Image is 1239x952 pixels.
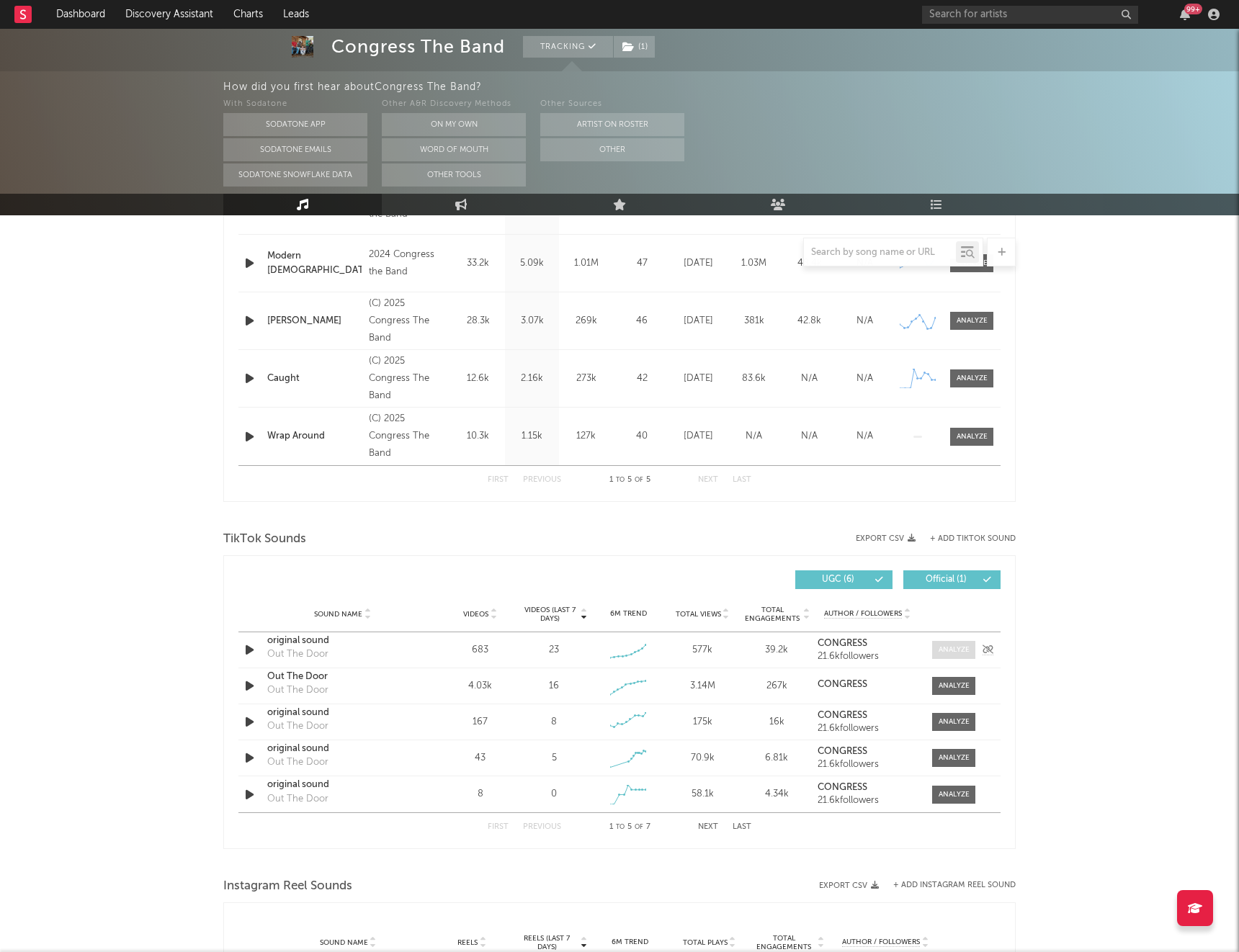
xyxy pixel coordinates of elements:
[753,934,816,951] span: Total Engagements
[540,138,684,161] button: Other
[903,570,1001,589] button: Official(1)
[382,96,526,113] div: Other A&R Discovery Methods
[447,643,514,657] div: 683
[785,372,833,386] div: N/A
[669,643,736,657] div: 577k
[733,823,751,831] button: Last
[515,934,578,951] span: Reels (last 7 days)
[267,778,418,792] a: original sound
[818,639,867,648] strong: CONGRESS
[819,881,879,890] button: Export CSV
[698,823,718,831] button: Next
[267,647,328,662] div: Out The Door
[551,715,557,729] div: 8
[223,878,352,895] span: Instagram Reel Sounds
[676,610,721,619] span: Total Views
[521,606,579,623] span: Videos (last 7 days)
[563,372,609,386] div: 273k
[743,787,810,801] div: 4.34k
[509,314,555,328] div: 3.07k
[635,477,643,483] span: of
[743,606,802,623] span: Total Engagements
[785,314,833,328] div: 42.8k
[223,78,1239,96] div: How did you first hear about Congress The Band ?
[447,751,514,765] div: 43
[267,683,328,698] div: Out The Door
[455,429,501,444] div: 10.3k
[509,372,555,386] div: 2.16k
[540,113,684,136] button: Artist on Roster
[683,938,728,947] span: Total Plays
[674,372,723,386] div: [DATE]
[879,881,1016,889] div: + Add Instagram Reel Sound
[314,610,362,619] span: Sound Name
[805,575,871,584] span: UGC ( 6 )
[617,314,667,328] div: 46
[223,531,306,548] span: TikTok Sounds
[818,747,867,756] strong: CONGRESS
[614,36,655,58] button: (1)
[267,670,418,684] a: Out The Door
[730,314,778,328] div: 381k
[785,429,833,444] div: N/A
[457,938,478,947] span: Reels
[590,819,669,836] div: 1 5 7
[540,96,684,113] div: Other Sources
[369,295,447,347] div: (C) 2025 Congress The Band
[818,747,918,757] a: CONGRESS
[463,610,488,619] span: Videos
[635,824,643,830] span: of
[267,372,362,386] a: Caught
[1180,9,1190,20] button: 99+
[590,472,669,489] div: 1 5 5
[613,36,656,58] span: ( 1 )
[616,477,625,483] span: to
[267,634,418,648] a: original sound
[674,314,723,328] div: [DATE]
[563,429,609,444] div: 127k
[743,679,810,693] div: 267k
[669,751,736,765] div: 70.9k
[382,163,526,187] button: Other Tools
[549,679,559,693] div: 16
[743,643,810,657] div: 39.2k
[730,372,778,386] div: 83.6k
[824,609,902,619] span: Author / Followers
[818,783,867,792] strong: CONGRESS
[674,429,723,444] div: [DATE]
[930,535,1016,543] button: + Add TikTok Sound
[369,410,447,462] div: (C) 2025 Congress The Band
[616,824,625,830] span: to
[552,751,557,765] div: 5
[447,787,514,801] div: 8
[818,639,918,649] a: CONGRESS
[818,760,918,770] div: 21.6k followers
[455,372,501,386] div: 12.6k
[447,715,514,729] div: 167
[594,937,666,948] div: 6M Trend
[698,476,718,484] button: Next
[223,138,367,161] button: Sodatone Emails
[669,787,736,801] div: 58.1k
[795,570,893,589] button: UGC(6)
[488,823,509,831] button: First
[617,429,667,444] div: 40
[743,715,810,729] div: 16k
[1184,4,1202,14] div: 99 +
[856,534,916,543] button: Export CSV
[267,314,362,328] div: [PERSON_NAME]
[818,711,918,721] a: CONGRESS
[267,792,328,807] div: Out The Door
[267,706,418,720] a: original sound
[730,429,778,444] div: N/A
[267,742,418,756] a: original sound
[267,429,362,444] a: Wrap Around
[804,247,956,259] input: Search by song name or URL
[223,96,367,113] div: With Sodatone
[818,783,918,793] a: CONGRESS
[267,719,328,734] div: Out The Door
[818,724,918,734] div: 21.6k followers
